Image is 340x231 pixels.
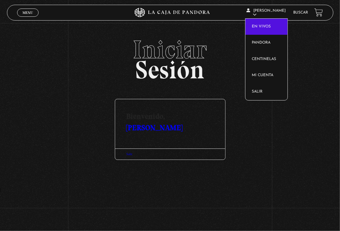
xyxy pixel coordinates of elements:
[245,84,287,100] a: Salir
[22,11,33,15] span: Menu
[7,37,333,77] h2: Sesión
[20,16,35,20] span: Cerrar
[246,9,286,17] span: [PERSON_NAME]
[115,99,225,133] h3: Bienvenido,
[314,8,323,17] a: View your shopping cart
[7,37,333,62] span: Iniciar
[245,19,287,35] a: En vivos
[245,51,287,68] a: Centinelas
[245,67,287,84] a: Mi cuenta
[127,152,133,156] a: Salir
[245,35,287,51] a: Pandora
[293,11,308,15] a: Buscar
[127,123,183,132] a: [PERSON_NAME]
